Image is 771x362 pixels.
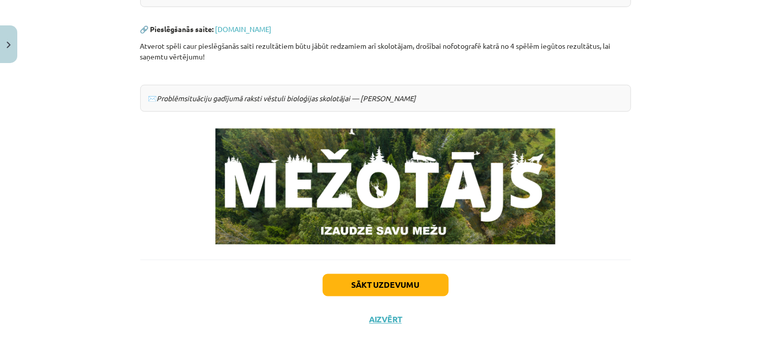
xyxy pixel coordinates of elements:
p: Atverot spēli caur pieslēgšanās saiti rezultātiem būtu jābūt redzamiem arī skolotājam, drošībai n... [140,41,631,62]
img: icon-close-lesson-0947bae3869378f0d4975bcd49f059093ad1ed9edebbc8119c70593378902aed.svg [7,42,11,48]
a: [DOMAIN_NAME] [215,24,272,34]
div: ✉️ [140,85,631,112]
em: Problēmsituāciju gadījumā raksti vēstuli bioloģijas skolotājai — [PERSON_NAME] [157,94,416,103]
button: Sākt uzdevumu [323,274,449,296]
img: Attēls, kurā ir teksts, koks, fonts, augs Apraksts ģenerēts automātiski [215,129,556,245]
strong: 🔗 Pieslēgšanās saite: [140,24,214,34]
button: Aizvērt [366,315,405,325]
